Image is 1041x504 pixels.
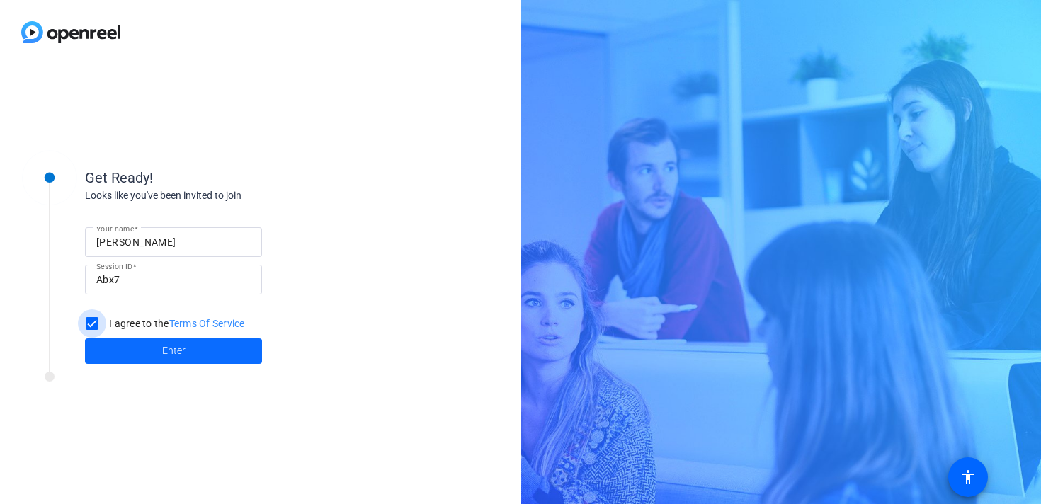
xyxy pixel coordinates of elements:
[85,338,262,364] button: Enter
[85,167,368,188] div: Get Ready!
[106,316,245,331] label: I agree to the
[96,224,134,233] mat-label: Your name
[162,343,186,358] span: Enter
[96,262,132,270] mat-label: Session ID
[169,318,245,329] a: Terms Of Service
[960,469,977,486] mat-icon: accessibility
[85,188,368,203] div: Looks like you've been invited to join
